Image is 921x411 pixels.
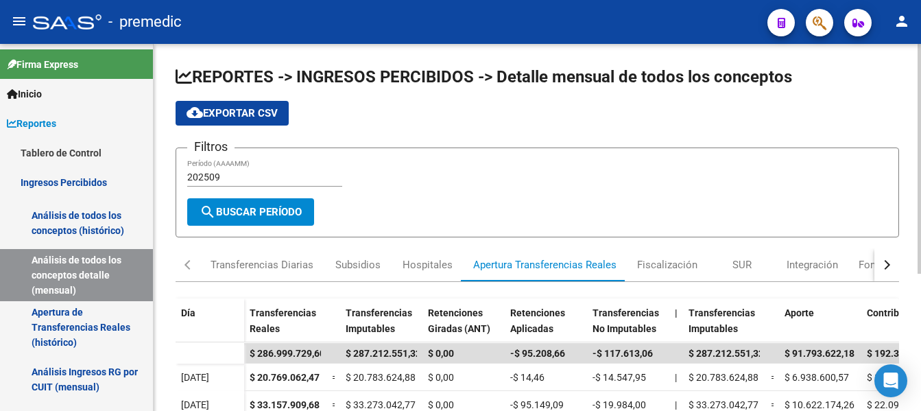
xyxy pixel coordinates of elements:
[473,257,617,272] div: Apertura Transferencias Reales
[510,348,565,359] span: -$ 95.208,66
[200,204,216,220] mat-icon: search
[7,57,78,72] span: Firma Express
[181,372,209,383] span: [DATE]
[505,298,587,356] datatable-header-cell: Retenciones Aplicadas
[689,372,758,383] span: $ 20.783.624,88
[335,257,381,272] div: Subsidios
[689,348,764,359] span: $ 287.212.551,32
[593,348,653,359] span: -$ 117.613,06
[771,399,776,410] span: =
[332,372,337,383] span: =
[176,101,289,126] button: Exportar CSV
[510,307,565,334] span: Retenciones Aplicadas
[732,257,752,272] div: SUR
[108,7,182,37] span: - premedic
[689,399,758,410] span: $ 33.273.042,77
[7,86,42,102] span: Inicio
[187,107,278,119] span: Exportar CSV
[200,206,302,218] span: Buscar Período
[244,298,326,356] datatable-header-cell: Transferencias Reales
[187,104,203,121] mat-icon: cloud_download
[669,298,683,356] datatable-header-cell: |
[422,298,505,356] datatable-header-cell: Retenciones Giradas (ANT)
[675,307,678,318] span: |
[332,399,337,410] span: =
[346,399,416,410] span: $ 33.273.042,77
[593,399,646,410] span: -$ 19.984,00
[176,298,244,356] datatable-header-cell: Día
[11,13,27,30] mat-icon: menu
[250,372,320,383] span: $ 20.769.062,47
[340,298,422,356] datatable-header-cell: Transferencias Imputables
[176,67,792,86] span: REPORTES -> INGRESOS PERCIBIDOS -> Detalle mensual de todos los conceptos
[7,116,56,131] span: Reportes
[428,348,454,359] span: $ 0,00
[894,13,910,30] mat-icon: person
[785,399,854,410] span: $ 10.622.174,26
[593,372,646,383] span: -$ 14.547,95
[787,257,838,272] div: Integración
[403,257,453,272] div: Hospitales
[675,399,677,410] span: |
[187,198,314,226] button: Buscar Período
[637,257,697,272] div: Fiscalización
[771,372,776,383] span: =
[346,348,421,359] span: $ 287.212.551,32
[683,298,765,356] datatable-header-cell: Transferencias Imputables
[510,399,564,410] span: -$ 95.149,09
[181,399,209,410] span: [DATE]
[428,372,454,383] span: $ 0,00
[689,307,755,334] span: Transferencias Imputables
[428,307,490,334] span: Retenciones Giradas (ANT)
[211,257,313,272] div: Transferencias Diarias
[785,307,814,318] span: Aporte
[785,372,849,383] span: $ 6.938.600,57
[874,364,907,397] div: Open Intercom Messenger
[675,372,677,383] span: |
[250,399,320,410] span: $ 33.157.909,68
[346,372,416,383] span: $ 20.783.624,88
[510,372,545,383] span: -$ 14,46
[346,307,412,334] span: Transferencias Imputables
[593,307,659,334] span: Transferencias No Imputables
[181,307,195,318] span: Día
[779,298,861,356] datatable-header-cell: Aporte
[250,307,316,334] span: Transferencias Reales
[428,399,454,410] span: $ 0,00
[187,137,235,156] h3: Filtros
[587,298,669,356] datatable-header-cell: Transferencias No Imputables
[785,348,854,359] span: $ 91.793.622,18
[250,348,325,359] span: $ 286.999.729,60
